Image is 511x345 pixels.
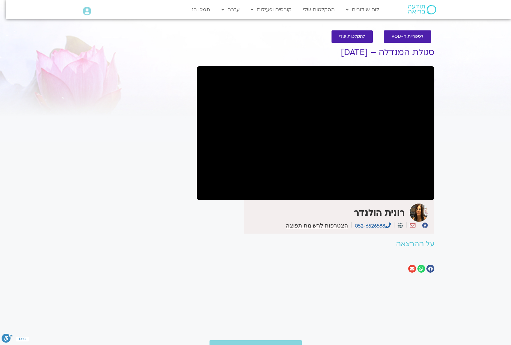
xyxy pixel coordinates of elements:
[417,265,425,273] div: שיתוף ב whatsapp
[392,34,423,39] span: לספריית ה-VOD
[197,240,434,248] h2: על ההרצאה
[354,207,405,219] strong: רונית הולנדר
[426,265,434,273] div: שיתוף ב facebook
[197,48,434,57] h1: סגולת המנדלה – [DATE]
[408,5,436,14] img: תודעה בריאה
[355,222,391,229] a: 052-6526588
[408,265,416,273] div: שיתוף ב email
[218,4,243,16] a: עזרה
[248,4,295,16] a: קורסים ופעילות
[187,4,213,16] a: תמכו בנו
[286,223,348,229] a: הצטרפות לרשימת תפוצה
[410,204,428,222] img: רונית הולנדר
[384,30,431,43] a: לספריית ה-VOD
[300,4,338,16] a: ההקלטות שלי
[343,4,382,16] a: לוח שידורים
[339,34,365,39] span: להקלטות שלי
[332,30,373,43] a: להקלטות שלי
